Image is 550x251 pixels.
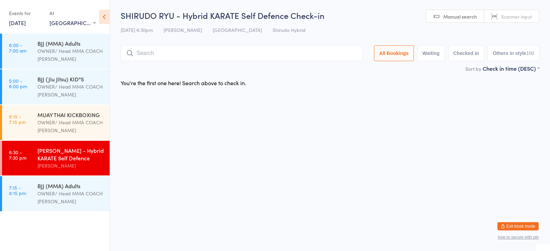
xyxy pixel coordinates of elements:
[37,75,104,83] div: BJJ {Jiu Jitsu) KID"S
[2,34,110,69] a: 6:00 -7:00 amBJJ (MMA) AdultsOWNER/ Head MMA COACH [PERSON_NAME]
[37,147,104,162] div: [PERSON_NAME] - Hybrid KARATE Self Defence
[501,13,532,20] span: Scanner input
[9,114,26,125] time: 6:15 - 7:15 pm
[9,42,26,53] time: 6:00 - 7:00 am
[417,45,445,61] button: Waiting
[121,45,363,61] input: Search
[37,47,104,63] div: OWNER/ Head MMA COACH [PERSON_NAME]
[37,118,104,134] div: OWNER/ Head MMA COACH [PERSON_NAME]
[448,45,484,61] button: Checked in
[9,78,27,89] time: 5:00 - 6:00 pm
[9,185,26,196] time: 7:15 - 8:15 pm
[49,19,96,26] div: [GEOGRAPHIC_DATA]
[121,10,539,21] h2: SHIRUDO RYU - Hybrid KARATE Self Defence Check-in
[483,65,539,72] div: Check in time (DESC)
[487,45,539,61] button: Others in style100
[2,105,110,140] a: 6:15 -7:15 pmMUAY THAI KICKBOXINGOWNER/ Head MMA COACH [PERSON_NAME]
[49,8,96,19] div: At
[121,79,246,87] div: You're the first one here! Search above to check in.
[526,50,534,56] div: 100
[9,19,26,26] a: [DATE]
[37,39,104,47] div: BJJ (MMA) Adults
[37,182,104,190] div: BJJ (MMA) Adults
[497,222,539,230] button: Exit kiosk mode
[9,8,43,19] div: Events for
[37,83,104,99] div: OWNER/ Head MMA COACH [PERSON_NAME]
[2,69,110,104] a: 5:00 -6:00 pmBJJ {Jiu Jitsu) KID"SOWNER/ Head MMA COACH [PERSON_NAME]
[37,162,104,170] div: [PERSON_NAME]
[37,190,104,205] div: OWNER/ Head MMA COACH [PERSON_NAME]
[374,45,414,61] button: All Bookings
[2,141,110,175] a: 6:30 -7:30 pm[PERSON_NAME] - Hybrid KARATE Self Defence[PERSON_NAME]
[37,111,104,118] div: MUAY THAI KICKBOXING
[121,26,153,33] span: [DATE] 6:30pm
[498,235,539,240] button: how to secure with pin
[9,149,26,160] time: 6:30 - 7:30 pm
[273,26,306,33] span: Shirudo Hybrid
[465,65,481,72] label: Sort by
[164,26,202,33] span: [PERSON_NAME]
[2,176,110,211] a: 7:15 -8:15 pmBJJ (MMA) AdultsOWNER/ Head MMA COACH [PERSON_NAME]
[443,13,477,20] span: Manual search
[213,26,262,33] span: [GEOGRAPHIC_DATA]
